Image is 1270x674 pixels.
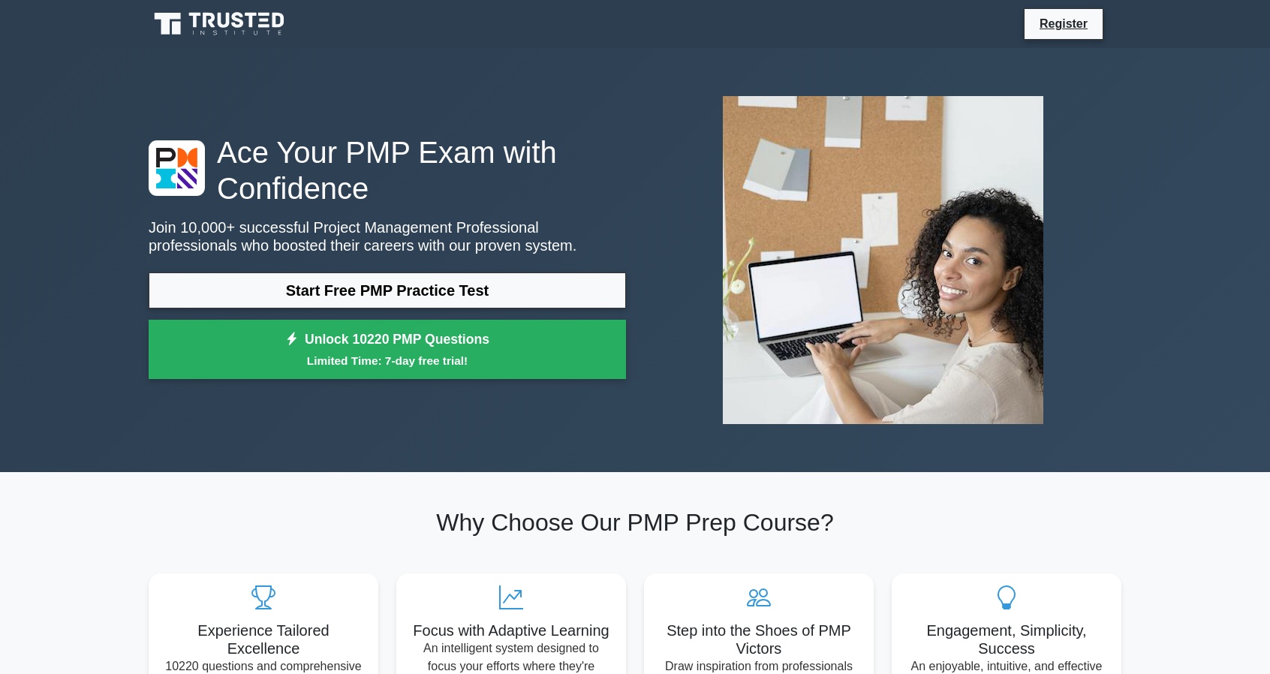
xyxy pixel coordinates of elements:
[161,621,366,657] h5: Experience Tailored Excellence
[149,320,626,380] a: Unlock 10220 PMP QuestionsLimited Time: 7-day free trial!
[149,508,1121,537] h2: Why Choose Our PMP Prep Course?
[1031,14,1097,33] a: Register
[656,621,862,657] h5: Step into the Shoes of PMP Victors
[408,621,614,639] h5: Focus with Adaptive Learning
[149,272,626,308] a: Start Free PMP Practice Test
[167,352,607,369] small: Limited Time: 7-day free trial!
[149,218,626,254] p: Join 10,000+ successful Project Management Professional professionals who boosted their careers w...
[904,621,1109,657] h5: Engagement, Simplicity, Success
[149,134,626,206] h1: Ace Your PMP Exam with Confidence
